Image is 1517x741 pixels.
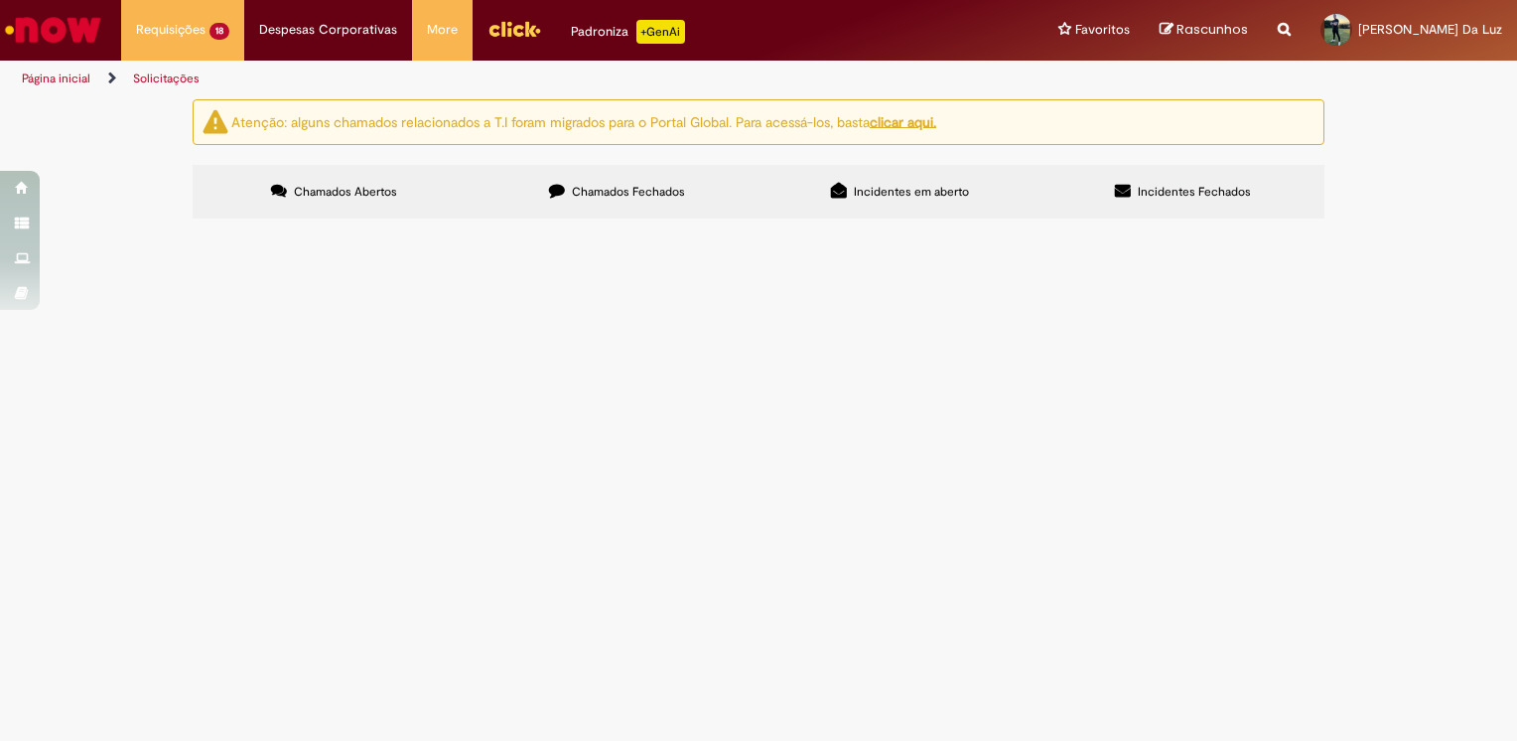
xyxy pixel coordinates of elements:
div: Padroniza [571,20,685,44]
span: Favoritos [1075,20,1130,40]
img: click_logo_yellow_360x200.png [487,14,541,44]
span: 18 [209,23,229,40]
span: More [427,20,458,40]
a: clicar aqui. [870,112,936,130]
span: Chamados Abertos [294,184,397,200]
p: +GenAi [636,20,685,44]
span: [PERSON_NAME] Da Luz [1358,21,1502,38]
span: Chamados Fechados [572,184,685,200]
img: ServiceNow [2,10,104,50]
span: Incidentes em aberto [854,184,969,200]
a: Rascunhos [1160,21,1248,40]
span: Despesas Corporativas [259,20,397,40]
a: Página inicial [22,71,90,86]
span: Rascunhos [1176,20,1248,39]
span: Incidentes Fechados [1138,184,1251,200]
a: Solicitações [133,71,200,86]
ng-bind-html: Atenção: alguns chamados relacionados a T.I foram migrados para o Portal Global. Para acessá-los,... [231,112,936,130]
ul: Trilhas de página [15,61,997,97]
span: Requisições [136,20,206,40]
